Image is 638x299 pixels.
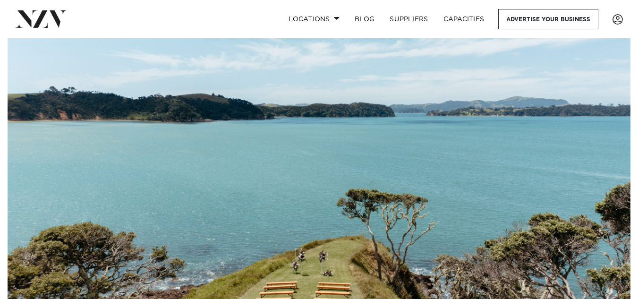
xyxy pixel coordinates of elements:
a: Capacities [436,9,492,29]
a: SUPPLIERS [382,9,435,29]
a: BLOG [347,9,382,29]
img: nzv-logo.png [15,10,67,27]
a: Locations [281,9,347,29]
a: Advertise your business [498,9,598,29]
